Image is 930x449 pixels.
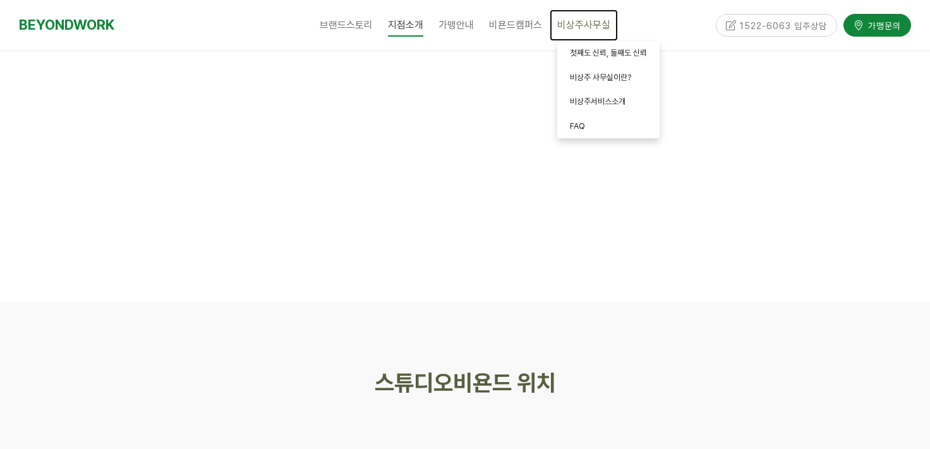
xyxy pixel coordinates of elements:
[391,37,538,258] iframe: 렌탈스튜디오비욘드#루프탑스튜디오#비욘드워크 #인천#부평#부천#야외스튜디오
[864,18,901,31] span: 가맹문의
[388,15,423,37] span: 지점소개
[375,369,556,397] span: 스튜디오비욘드 위치
[557,41,660,66] a: 첫째도 신뢰, 둘째도 신뢰
[570,73,631,82] span: 비상주 사무실이란?
[550,9,618,41] a: 비상주사무실
[380,9,431,41] a: 지점소개
[489,19,542,31] span: 비욘드캠퍼스
[312,9,380,41] a: 브랜드스토리
[557,114,660,139] a: FAQ
[570,121,585,131] span: FAQ
[231,37,377,258] iframe: 렌탈스튜디오 비욘드 실내자연광 스튜디오입니다#인천#부평#렌탈스튜디오#자연광스튜디오#스튜디오비욘드 #비욘드워크 #공유오피스인테리어
[570,97,625,106] span: 비상주서비스소개
[557,66,660,90] a: 비상주 사무실이란?
[552,37,698,258] iframe: 2024년 11월 10일
[557,90,660,114] a: 비상주서비스소개
[712,37,859,258] iframe: 영상스튜디오 #인천#부평#부천렌탈스튜디오#스튜디오비욘드#영상촬영스튜디오 #비욘드워크
[481,9,550,41] a: 비욘드캠퍼스
[70,37,217,258] iframe: 렌탈스튜디오 비욘드 실내자연광스튜디오입니다 #인천#부평#렌탈스튜디오#스튜디오비욘드#자연광스튜디오
[843,13,911,35] a: 가맹문의
[570,48,647,57] span: 첫째도 신뢰, 둘째도 신뢰
[438,19,474,31] span: 가맹안내
[431,9,481,41] a: 가맹안내
[320,19,373,31] span: 브랜드스토리
[19,13,114,37] a: BEYONDWORK
[557,19,610,31] span: 비상주사무실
